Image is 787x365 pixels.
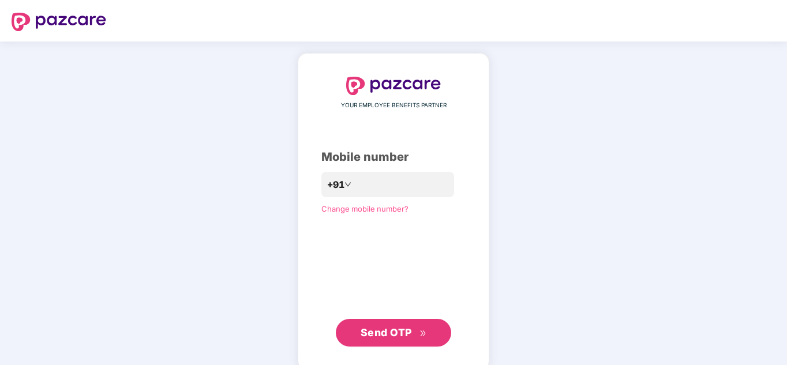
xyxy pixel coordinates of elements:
[361,326,412,338] span: Send OTP
[344,181,351,188] span: down
[419,330,427,337] span: double-right
[12,13,106,31] img: logo
[321,204,409,213] a: Change mobile number?
[341,101,447,110] span: YOUR EMPLOYEE BENEFITS PARTNER
[327,178,344,192] span: +91
[346,77,441,95] img: logo
[321,148,466,166] div: Mobile number
[336,319,451,347] button: Send OTPdouble-right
